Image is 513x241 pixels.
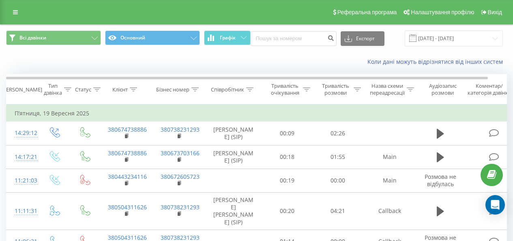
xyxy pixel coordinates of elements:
td: 00:18 [262,145,313,169]
span: Всі дзвінки [19,35,46,41]
div: 14:17:21 [15,149,31,165]
div: Аудіозапис розмови [423,83,462,96]
div: 11:21:03 [15,173,31,189]
td: 00:09 [262,122,313,145]
div: Тривалість розмови [320,83,352,96]
a: 380504311626 [108,203,147,211]
a: 380738231293 [161,126,200,133]
a: 380672605723 [161,173,200,180]
td: [PERSON_NAME] [PERSON_NAME] (SIP) [205,192,262,230]
div: 14:29:12 [15,125,31,141]
a: 380674738886 [108,126,147,133]
a: 380738231293 [161,203,200,211]
td: 00:00 [313,169,363,192]
div: Тип дзвінка [44,83,62,96]
td: [PERSON_NAME] (SIP) [205,122,262,145]
a: 380673703166 [161,149,200,157]
td: 02:26 [313,122,363,145]
td: Callback [363,192,416,230]
a: Коли дані можуть відрізнятися вiд інших систем [367,58,507,65]
div: Назва схеми переадресації [370,83,405,96]
input: Пошук за номером [251,31,337,46]
span: Графік [220,35,236,41]
div: [PERSON_NAME] [1,86,42,93]
div: Клієнт [112,86,128,93]
span: Реферальна програма [337,9,397,15]
a: 380674738886 [108,149,147,157]
div: Коментар/категорія дзвінка [466,83,513,96]
a: 380443234116 [108,173,147,180]
td: 04:21 [313,192,363,230]
div: 11:11:31 [15,203,31,219]
span: Налаштування профілю [411,9,474,15]
div: Співробітник [211,86,244,93]
button: Всі дзвінки [6,30,101,45]
td: Main [363,169,416,192]
div: Бізнес номер [156,86,189,93]
button: Графік [204,30,251,45]
span: Розмова не відбулась [425,173,456,188]
div: Open Intercom Messenger [485,195,505,215]
td: 00:20 [262,192,313,230]
button: Основний [105,30,200,45]
div: Тривалість очікування [269,83,301,96]
td: 01:55 [313,145,363,169]
td: [PERSON_NAME] (SIP) [205,145,262,169]
td: 00:19 [262,169,313,192]
div: Статус [75,86,91,93]
span: Вихід [488,9,502,15]
td: Main [363,145,416,169]
button: Експорт [341,31,384,46]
